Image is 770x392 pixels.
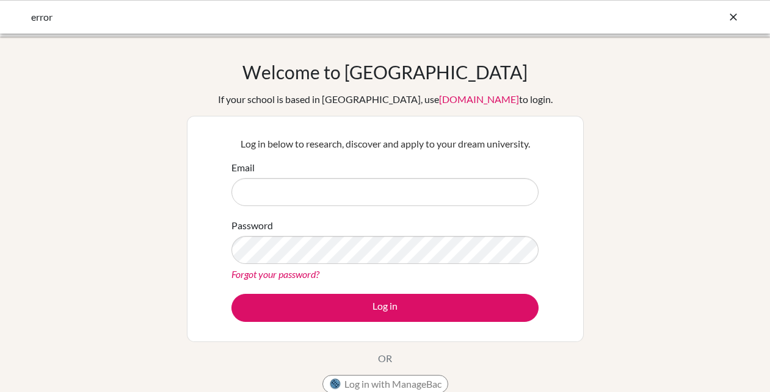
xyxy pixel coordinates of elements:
div: error [31,10,556,24]
h1: Welcome to [GEOGRAPHIC_DATA] [242,61,528,83]
a: Forgot your password? [231,268,319,280]
div: If your school is based in [GEOGRAPHIC_DATA], use to login. [218,92,553,107]
a: [DOMAIN_NAME] [439,93,519,105]
button: Log in [231,294,539,322]
label: Password [231,218,273,233]
p: Log in below to research, discover and apply to your dream university. [231,137,539,151]
p: OR [378,351,392,366]
label: Email [231,160,255,175]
